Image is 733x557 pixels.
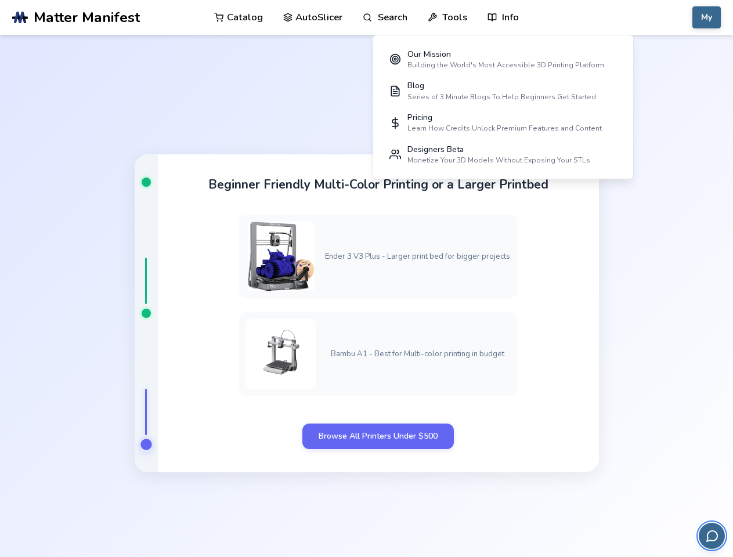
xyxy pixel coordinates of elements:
img: Bambu A1 Features [246,319,316,389]
div: Ender 3 V3 Plus - Larger print bed for bigger projects [325,251,510,262]
a: PricingLearn How Credits Unlock Premium Features and Content [381,107,625,139]
div: Pricing [407,113,602,122]
div: Blog [407,81,596,91]
div: Bambu A1 - Best for Multi-color printing in budget [325,349,510,360]
div: Series of 3 Minute Blogs To Help Beginners Get Started [407,93,596,101]
h2: Beginner Friendly Multi-Color Printing or a Larger Printbed [208,178,548,191]
span: Matter Manifest [34,9,140,26]
div: Designers Beta [407,145,590,154]
div: Building the World's Most Accessible 3D Printing Platform [407,61,604,69]
img: Ender 3 V3 Plus [246,222,316,291]
div: Learn How Credits Unlock Premium Features and Content [407,124,602,132]
button: Send feedback via email [699,523,725,549]
a: Browse All Printers Under $500 [302,424,454,449]
a: Designers BetaMonetize Your 3D Models Without Exposing Your STLs [381,139,625,171]
a: Our MissionBuilding the World's Most Accessible 3D Printing Platform [381,44,625,75]
div: Monetize Your 3D Models Without Exposing Your STLs [407,156,590,164]
button: My [692,6,721,28]
div: Our Mission [407,50,604,59]
a: BlogSeries of 3 Minute Blogs To Help Beginners Get Started [381,75,625,107]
